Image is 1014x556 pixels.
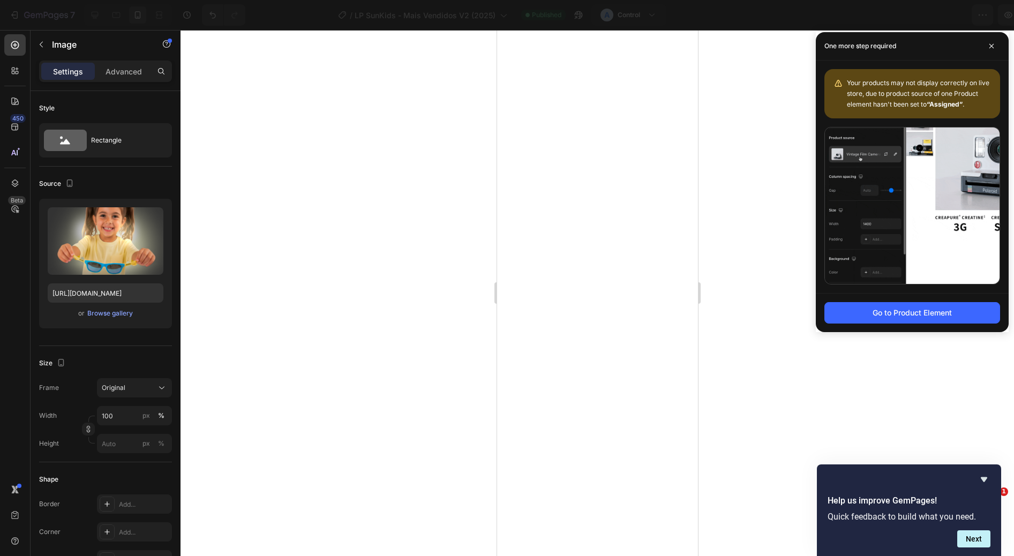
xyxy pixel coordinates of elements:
div: Help us improve GemPages! [828,473,990,547]
span: 1 [1000,487,1008,496]
div: Add... [119,528,169,537]
button: Original [97,378,172,397]
span: / [350,10,352,21]
div: Shape [39,475,58,484]
div: px [142,439,150,448]
span: or [78,307,85,320]
b: “Assigned” [927,100,963,108]
button: 7 [4,4,80,26]
button: Save [903,4,938,26]
label: Width [39,411,57,420]
div: Browse gallery [87,309,133,318]
p: Image [52,38,143,51]
span: Your products may not display correctly on live store, due to product source of one Product eleme... [847,79,989,108]
label: Height [39,439,59,448]
h2: Help us improve GemPages! [828,494,990,507]
span: Original [102,383,125,393]
div: % [158,439,164,448]
button: Go to Product Element [824,302,1000,324]
span: Published [532,10,561,20]
div: Go to Product Element [873,307,952,318]
button: Next question [957,530,990,547]
input: https://example.com/image.jpg [48,283,163,303]
span: Save [912,11,930,20]
p: Settings [53,66,83,77]
span: 1 product assigned [805,10,875,21]
button: Publish [943,4,988,26]
div: Rectangle [91,128,156,153]
button: Hide survey [978,473,990,486]
p: One more step required [824,41,896,51]
button: px [155,409,168,422]
div: % [158,411,164,420]
div: Add... [119,500,169,509]
p: 7 [70,9,75,21]
p: Quick feedback to build what you need. [828,512,990,522]
h3: Control [618,10,640,20]
p: Advanced [106,66,142,77]
div: Border [39,499,60,509]
label: Frame [39,383,59,393]
iframe: Design area [497,30,698,556]
input: px% [97,406,172,425]
img: preview-image [48,207,163,275]
div: Beta [8,196,26,205]
div: px [142,411,150,420]
input: px% [97,434,172,453]
div: Corner [39,527,61,537]
button: % [140,409,153,422]
button: AControl [591,4,666,26]
div: Source [39,177,76,191]
div: Publish [952,10,979,21]
button: 1 product assigned [796,4,899,26]
div: Style [39,103,55,113]
button: Browse gallery [87,308,133,319]
button: % [140,437,153,450]
div: Undo/Redo [202,4,245,26]
span: LP SunKids - Mais Vendidos V2 (2025) [355,10,495,21]
div: 450 [10,114,26,123]
div: Size [39,356,67,371]
p: A [604,10,610,20]
button: px [155,437,168,450]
